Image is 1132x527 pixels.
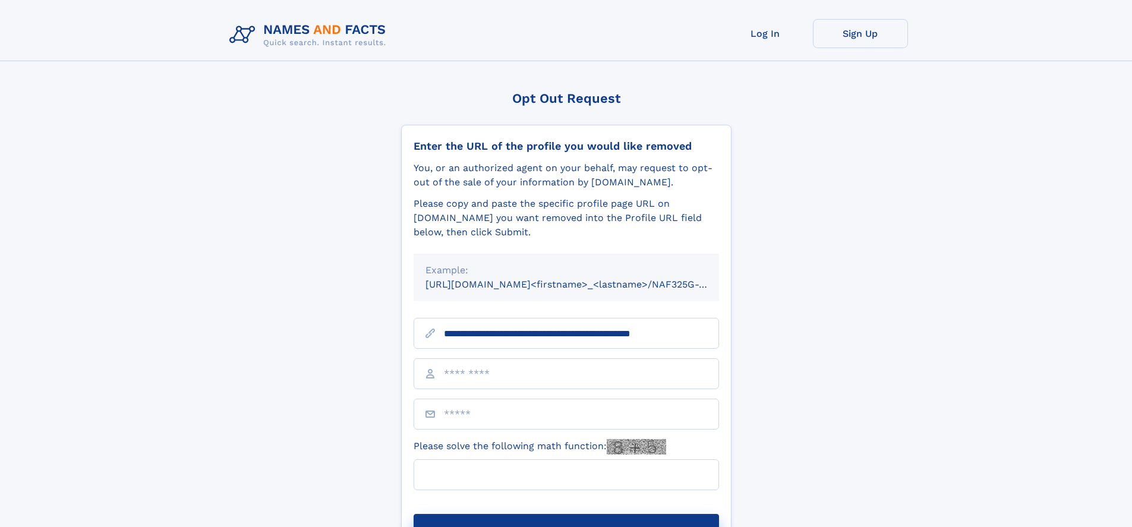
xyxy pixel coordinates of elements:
div: Opt Out Request [401,91,731,106]
img: Logo Names and Facts [225,19,396,51]
div: Example: [425,263,707,277]
div: Enter the URL of the profile you would like removed [414,140,719,153]
a: Log In [718,19,813,48]
a: Sign Up [813,19,908,48]
div: You, or an authorized agent on your behalf, may request to opt-out of the sale of your informatio... [414,161,719,190]
label: Please solve the following math function: [414,439,666,455]
div: Please copy and paste the specific profile page URL on [DOMAIN_NAME] you want removed into the Pr... [414,197,719,239]
small: [URL][DOMAIN_NAME]<firstname>_<lastname>/NAF325G-xxxxxxxx [425,279,742,290]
